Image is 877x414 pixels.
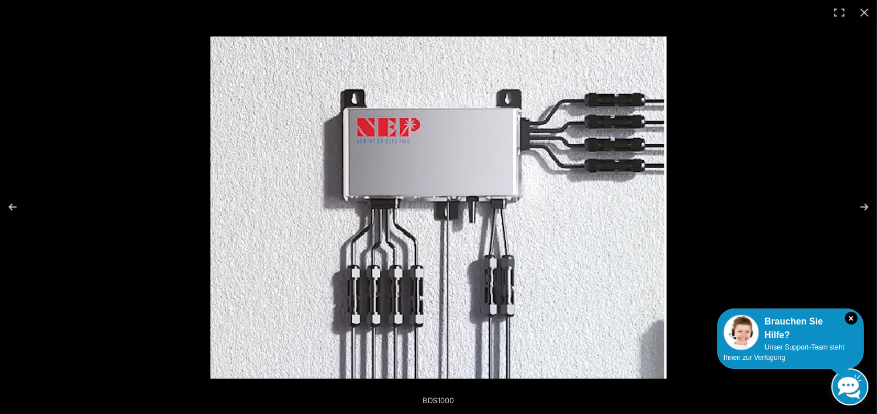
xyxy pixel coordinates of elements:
[724,315,858,342] div: Brauchen Sie Hilfe?
[724,343,844,362] span: Unser Support-Team steht Ihnen zur Verfügung
[210,36,667,379] img: BDS1000.webp
[845,312,858,324] i: Schließen
[319,389,558,412] div: BDS1000
[724,315,759,350] img: Customer service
